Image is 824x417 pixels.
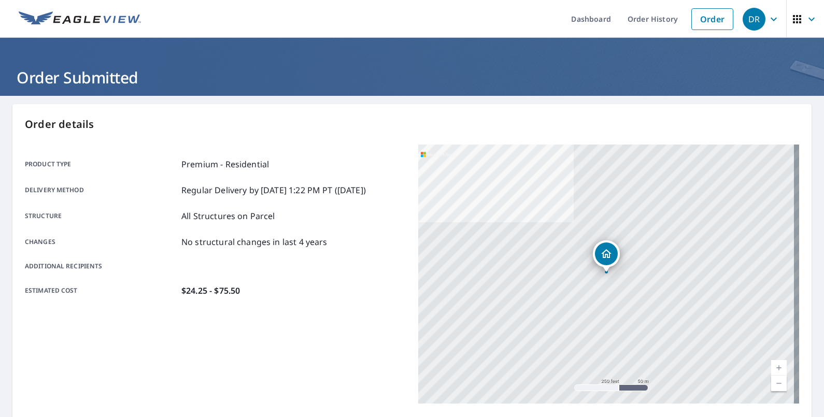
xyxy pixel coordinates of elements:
p: Premium - Residential [181,158,269,170]
p: Delivery method [25,184,177,196]
h1: Order Submitted [12,67,812,88]
p: Order details [25,117,799,132]
p: All Structures on Parcel [181,210,275,222]
a: Order [691,8,733,30]
p: Regular Delivery by [DATE] 1:22 PM PT ([DATE]) [181,184,366,196]
div: DR [743,8,765,31]
p: No structural changes in last 4 years [181,236,328,248]
a: Current Level 17, Zoom In [771,360,787,376]
p: $24.25 - $75.50 [181,284,240,297]
div: Dropped pin, building 1, Residential property, 7816 N 124th St Omaha, NE 68142 [593,240,620,272]
p: Changes [25,236,177,248]
p: Structure [25,210,177,222]
p: Estimated cost [25,284,177,297]
p: Product type [25,158,177,170]
a: Current Level 17, Zoom Out [771,376,787,391]
img: EV Logo [19,11,141,27]
p: Additional recipients [25,262,177,271]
